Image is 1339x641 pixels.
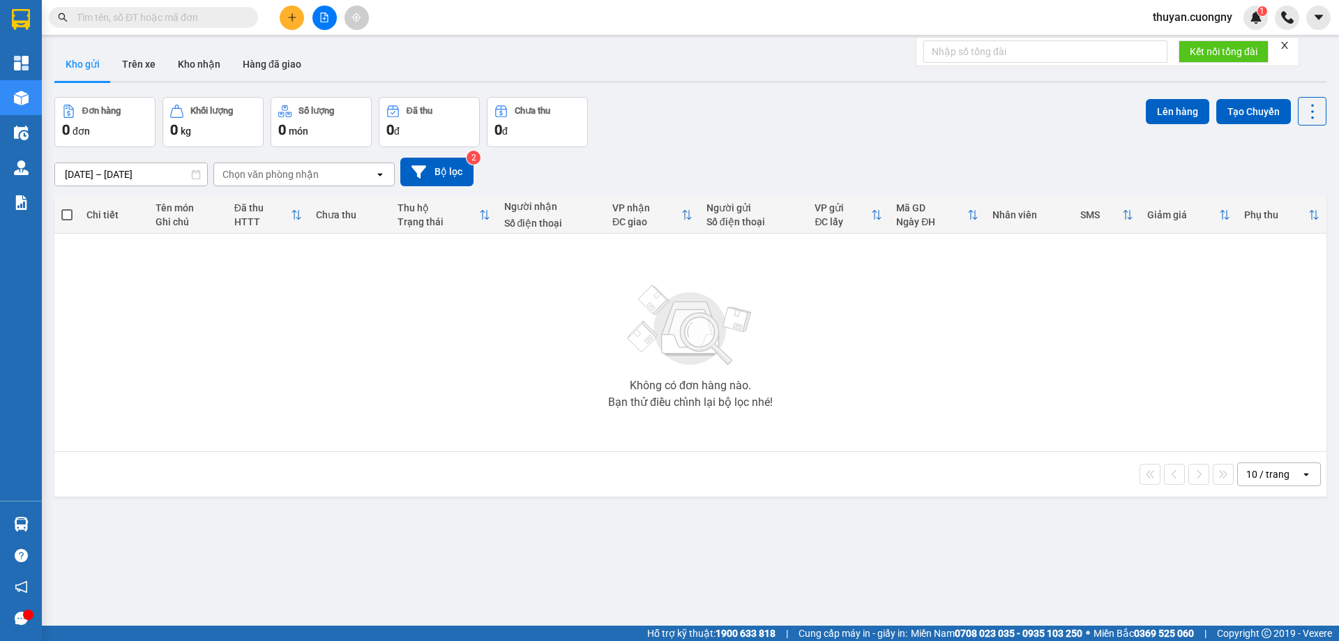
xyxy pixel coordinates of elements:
[605,197,699,234] th: Toggle SortBy
[1142,8,1243,26] span: thuyan.cuongny
[379,97,480,147] button: Đã thu0đ
[1244,209,1308,220] div: Phụ thu
[504,218,599,229] div: Số điện thoại
[190,106,233,116] div: Khối lượng
[923,40,1167,63] input: Nhập số tổng đài
[1216,99,1291,124] button: Tạo Chuyến
[375,169,386,180] svg: open
[1086,631,1090,636] span: ⚪️
[1179,40,1269,63] button: Kết nối tổng đài
[386,121,394,138] span: 0
[896,216,967,227] div: Ngày ĐH
[14,56,29,70] img: dashboard-icon
[14,195,29,210] img: solution-icon
[889,197,985,234] th: Toggle SortBy
[287,13,297,22] span: plus
[156,216,220,227] div: Ghi chú
[706,202,801,213] div: Người gửi
[1073,197,1140,234] th: Toggle SortBy
[955,628,1082,639] strong: 0708 023 035 - 0935 103 250
[1301,469,1312,480] svg: open
[222,167,319,181] div: Chọn văn phòng nhận
[12,9,30,30] img: logo-vxr
[1280,40,1289,50] span: close
[15,612,28,625] span: message
[1134,628,1194,639] strong: 0369 525 060
[515,106,550,116] div: Chưa thu
[82,106,121,116] div: Đơn hàng
[608,397,773,408] div: Bạn thử điều chỉnh lại bộ lọc nhé!
[298,106,334,116] div: Số lượng
[278,121,286,138] span: 0
[167,47,232,81] button: Kho nhận
[77,10,241,25] input: Tìm tên, số ĐT hoặc mã đơn
[170,121,178,138] span: 0
[181,126,191,137] span: kg
[612,202,681,213] div: VP nhận
[799,626,907,641] span: Cung cấp máy in - giấy in:
[62,121,70,138] span: 0
[815,216,871,227] div: ĐC lấy
[502,126,508,137] span: đ
[394,126,400,137] span: đ
[407,106,432,116] div: Đã thu
[232,47,312,81] button: Hàng đã giao
[319,13,329,22] span: file-add
[15,580,28,594] span: notification
[1312,11,1325,24] span: caret-down
[86,209,142,220] div: Chi tiết
[351,13,361,22] span: aim
[621,277,760,375] img: svg+xml;base64,PHN2ZyBjbGFzcz0ibGlzdC1wbHVnX19zdmciIHhtbG5zPSJodHRwOi8vd3d3LnczLm9yZy8yMDAwL3N2Zy...
[896,202,967,213] div: Mã GD
[1146,99,1209,124] button: Lên hàng
[1246,467,1289,481] div: 10 / trang
[111,47,167,81] button: Trên xe
[14,517,29,531] img: warehouse-icon
[289,126,308,137] span: món
[1190,44,1257,59] span: Kết nối tổng đài
[467,151,481,165] sup: 2
[54,47,111,81] button: Kho gửi
[1259,6,1264,16] span: 1
[1204,626,1206,641] span: |
[504,201,599,212] div: Người nhận
[716,628,776,639] strong: 1900 633 818
[1094,626,1194,641] span: Miền Bắc
[706,216,801,227] div: Số điện thoại
[815,202,871,213] div: VP gửi
[316,209,384,220] div: Chưa thu
[58,13,68,22] span: search
[234,202,291,213] div: Đã thu
[1237,197,1326,234] th: Toggle SortBy
[162,97,264,147] button: Khối lượng0kg
[786,626,788,641] span: |
[312,6,337,30] button: file-add
[398,202,479,213] div: Thu hộ
[156,202,220,213] div: Tên món
[398,216,479,227] div: Trạng thái
[487,97,588,147] button: Chưa thu0đ
[54,97,156,147] button: Đơn hàng0đơn
[911,626,1082,641] span: Miền Nam
[808,197,889,234] th: Toggle SortBy
[1281,11,1294,24] img: phone-icon
[14,91,29,105] img: warehouse-icon
[280,6,304,30] button: plus
[345,6,369,30] button: aim
[1250,11,1262,24] img: icon-new-feature
[271,97,372,147] button: Số lượng0món
[1262,628,1271,638] span: copyright
[992,209,1066,220] div: Nhân viên
[227,197,309,234] th: Toggle SortBy
[630,380,751,391] div: Không có đơn hàng nào.
[391,197,497,234] th: Toggle SortBy
[1147,209,1219,220] div: Giảm giá
[494,121,502,138] span: 0
[612,216,681,227] div: ĐC giao
[234,216,291,227] div: HTTT
[73,126,90,137] span: đơn
[1257,6,1267,16] sup: 1
[400,158,474,186] button: Bộ lọc
[14,126,29,140] img: warehouse-icon
[647,626,776,641] span: Hỗ trợ kỹ thuật:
